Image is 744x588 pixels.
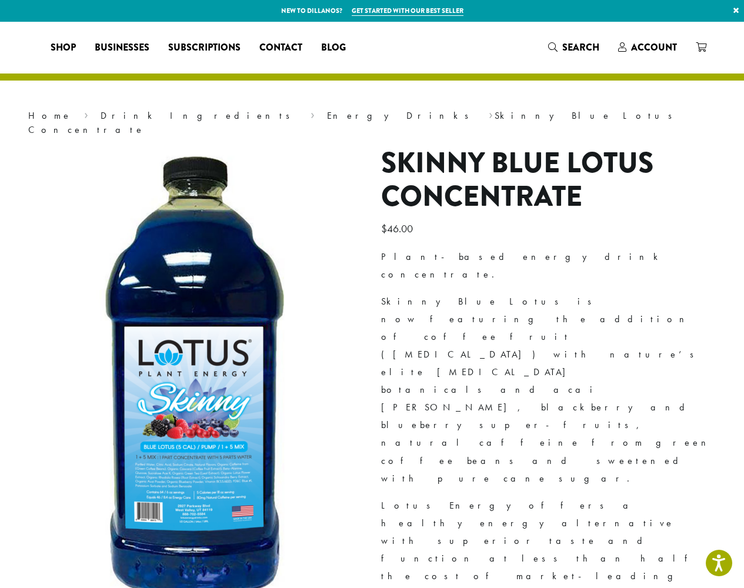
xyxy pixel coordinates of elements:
[352,6,463,16] a: Get started with our best seller
[631,41,677,54] span: Account
[381,222,387,235] span: $
[381,222,416,235] bdi: 46.00
[489,105,493,123] span: ›
[84,105,88,123] span: ›
[28,109,716,137] nav: Breadcrumb
[41,38,85,57] a: Shop
[381,146,716,214] h1: Skinny Blue Lotus Concentrate
[321,41,346,55] span: Blog
[311,105,315,123] span: ›
[539,38,609,57] a: Search
[101,109,298,122] a: Drink Ingredients
[28,109,72,122] a: Home
[95,41,149,55] span: Businesses
[51,41,76,55] span: Shop
[381,293,716,487] p: Skinny Blue Lotus is now featuring the addition of coffee fruit ([MEDICAL_DATA]) with nature’s el...
[381,248,716,283] p: Plant-based energy drink concentrate.
[327,109,476,122] a: Energy Drinks
[562,41,599,54] span: Search
[259,41,302,55] span: Contact
[168,41,241,55] span: Subscriptions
